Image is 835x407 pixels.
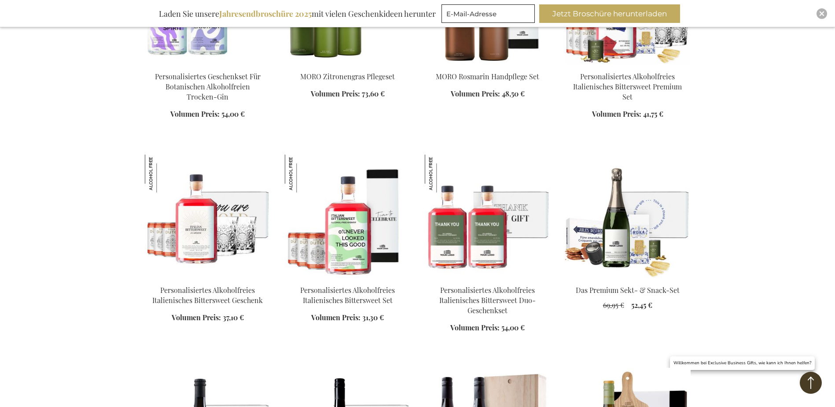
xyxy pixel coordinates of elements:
[362,313,384,322] span: 31,30 €
[819,11,824,16] img: Close
[439,285,536,315] a: Personalisiertes Alkoholfreies Italienisches Bittersweet Duo-Geschenkset
[592,109,663,119] a: Volumen Preis: 41,75 €
[300,285,395,305] a: Personalisiertes Alkoholfreies Italienisches Bittersweet Set
[285,155,411,278] img: Personalised Non-Alcoholic Italian Bittersweet Set
[170,109,220,118] span: Volumen Preis:
[152,285,263,305] a: Personalisiertes Alkoholfreies Italienisches Bittersweet Geschenk
[565,155,691,278] img: The Premium Bubbles & Bites Set
[451,89,525,99] a: Volumen Preis: 48,50 €
[643,109,663,118] span: 41,75 €
[573,72,682,101] a: Personalisiertes Alkoholfreies Italienisches Bittersweet Premium Set
[450,323,525,333] a: Volumen Preis: 54,00 €
[219,8,312,19] b: Jahresendbroschüre 2025
[436,72,539,81] a: MORO Rosmarin Handpflege Set
[592,109,641,118] span: Volumen Preis:
[565,274,691,283] a: The Premium Bubbles & Bites Set
[817,8,827,19] div: Close
[425,155,463,192] img: Personalisiertes Alkoholfreies Italienisches Bittersweet Duo-Geschenkset
[451,89,500,98] span: Volumen Preis:
[145,155,271,278] img: Personalised Non-Alcoholic Italian Bittersweet Gift
[285,61,411,69] a: MORO Lemongrass Care Set
[145,61,271,69] a: Personalised Non-Alcoholic Botanical Dry Gin Duo Gift Set Personalisiertes Geschenkset Für Botani...
[425,155,551,278] img: Personalised Non-Alcoholic Italian Bittersweet Duo Gift Set
[311,89,385,99] a: Volumen Preis: 73,60 €
[311,313,384,323] a: Volumen Preis: 31,30 €
[539,4,680,23] button: Jetzt Broschüre herunterladen
[576,285,680,295] a: Das Premium Sekt- & Snack-Set
[501,323,525,332] span: 54,00 €
[441,4,535,23] input: E-Mail-Adresse
[285,155,323,192] img: Personalisiertes Alkoholfreies Italienisches Bittersweet Set
[502,89,525,98] span: 48,50 €
[172,313,221,322] span: Volumen Preis:
[221,109,245,118] span: 54,00 €
[285,274,411,283] a: Personalised Non-Alcoholic Italian Bittersweet Set Personalisiertes Alkoholfreies Italienisches B...
[441,4,537,26] form: marketing offers and promotions
[155,72,261,101] a: Personalisiertes Geschenkset Für Botanischen Alkoholfreien Trocken-Gin
[170,109,245,119] a: Volumen Preis: 54,00 €
[155,4,440,23] div: Laden Sie unsere mit vielen Geschenkideen herunter
[172,313,244,323] a: Volumen Preis: 37,10 €
[425,61,551,69] a: MORO Rosemary Handcare Set
[223,313,244,322] span: 37,10 €
[145,274,271,283] a: Personalised Non-Alcoholic Italian Bittersweet Gift Personalisiertes Alkoholfreies Italienisches ...
[425,274,551,283] a: Personalised Non-Alcoholic Italian Bittersweet Duo Gift Set Personalisiertes Alkoholfreies Italie...
[450,323,500,332] span: Volumen Preis:
[311,89,360,98] span: Volumen Preis:
[565,61,691,69] a: Personalised Non-Alcoholic Italian Bittersweet Premium Set Personalisiertes Alkoholfreies Italien...
[300,72,395,81] a: MORO Zitronengras Pflegeset
[631,300,652,310] span: 52,45 €
[603,300,624,310] span: 69,95 €
[145,155,183,192] img: Personalisiertes Alkoholfreies Italienisches Bittersweet Geschenk
[362,89,385,98] span: 73,60 €
[311,313,360,322] span: Volumen Preis:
